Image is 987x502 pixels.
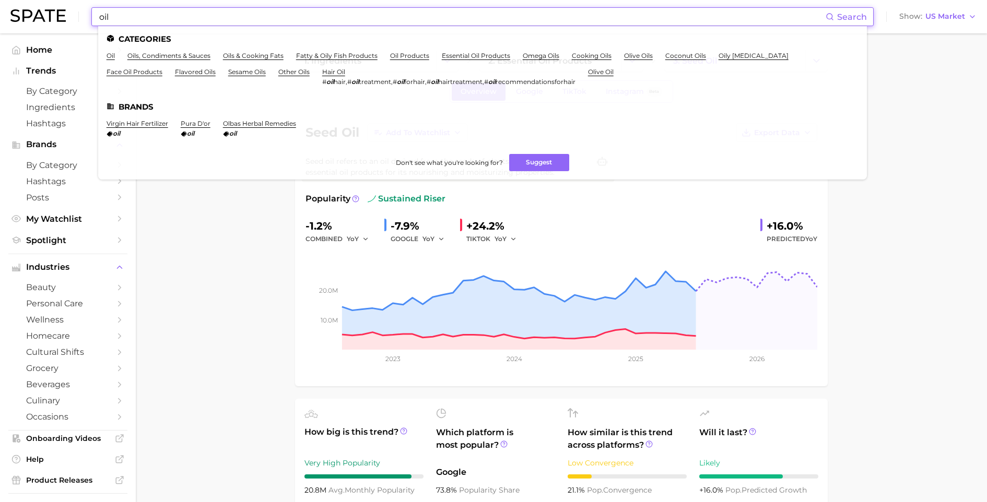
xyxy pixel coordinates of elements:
[8,472,127,488] a: Product Releases
[187,129,194,137] em: oil
[228,68,266,76] a: sesame oils
[26,140,110,149] span: Brands
[26,118,110,128] span: Hashtags
[322,78,326,86] span: #
[278,68,310,76] a: other oils
[223,52,284,59] a: oils & cooking fats
[8,232,127,248] a: Spotlight
[568,485,587,495] span: 21.1%
[26,412,110,422] span: occasions
[334,78,346,86] span: hair
[26,193,110,202] span: Posts
[767,218,817,234] div: +16.0%
[229,129,237,137] em: oil
[466,233,524,245] div: TIKTOK
[8,189,127,206] a: Posts
[572,52,612,59] a: cooking oils
[507,355,522,363] tspan: 2024
[624,52,653,59] a: olive oils
[837,12,867,22] span: Search
[588,68,614,76] a: olive oil
[8,376,127,392] a: beverages
[26,102,110,112] span: Ingredients
[26,66,110,76] span: Trends
[8,173,127,189] a: Hashtags
[26,455,110,464] span: Help
[8,409,127,425] a: occasions
[26,315,110,325] span: wellness
[8,312,127,328] a: wellness
[368,193,445,205] span: sustained riser
[26,363,110,373] span: grocery
[628,355,643,363] tspan: 2025
[749,355,765,363] tspan: 2026
[422,234,434,243] span: YoY
[26,396,110,405] span: culinary
[523,52,559,59] a: omega oils
[8,295,127,312] a: personal care
[26,434,110,443] span: Onboarding Videos
[8,63,127,79] button: Trends
[305,218,376,234] div: -1.2%
[26,214,110,224] span: My Watchlist
[347,234,359,243] span: YoY
[436,466,555,479] span: Google
[304,474,424,479] div: 9 / 10
[223,119,296,127] a: olbas herbal remedies
[431,78,438,86] em: oil
[305,233,376,245] div: combined
[587,485,652,495] span: convergence
[699,474,818,479] div: 7 / 10
[8,451,127,467] a: Help
[509,154,569,171] button: Suggest
[897,10,979,23] button: ShowUS Market
[587,485,603,495] abbr: popularity index
[98,8,826,26] input: Search here for a brand, industry, or ingredient
[725,485,742,495] abbr: popularity index
[127,52,210,59] a: oils, condiments & sauces
[10,9,66,22] img: SPATE
[568,426,687,451] span: How similar is this trend across platforms?
[496,78,575,86] span: recommendationsforhair
[26,298,110,308] span: personal care
[422,233,445,245] button: YoY
[8,137,127,152] button: Brands
[181,119,210,127] a: pura d'or
[393,78,397,86] span: #
[175,68,216,76] a: flavored oils
[568,457,687,469] div: Low Convergence
[484,78,488,86] span: #
[488,78,496,86] em: oil
[8,328,127,344] a: homecare
[322,78,575,86] div: , , , ,
[699,485,725,495] span: +16.0%
[396,159,503,166] span: Don't see what you're looking for?
[391,233,452,245] div: GOOGLE
[568,474,687,479] div: 2 / 10
[925,14,965,19] span: US Market
[899,14,922,19] span: Show
[26,86,110,96] span: by Category
[113,129,120,137] em: oil
[805,235,817,243] span: YoY
[397,78,404,86] em: oil
[304,485,328,495] span: 20.8m
[328,485,415,495] span: monthly popularity
[8,83,127,99] a: by Category
[404,78,425,86] span: forhair
[699,426,818,451] span: Will it last?
[8,344,127,360] a: cultural shifts
[26,347,110,357] span: cultural shifts
[304,426,424,451] span: How big is this trend?
[26,282,110,292] span: beauty
[107,102,859,111] li: Brands
[304,457,424,469] div: Very High Popularity
[26,262,110,272] span: Industries
[8,211,127,227] a: My Watchlist
[322,68,345,76] a: hair oil
[8,115,127,132] a: Hashtags
[436,485,459,495] span: 73.8%
[459,485,520,495] span: popularity share
[107,52,115,59] a: oil
[296,52,378,59] a: fatty & oily fish products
